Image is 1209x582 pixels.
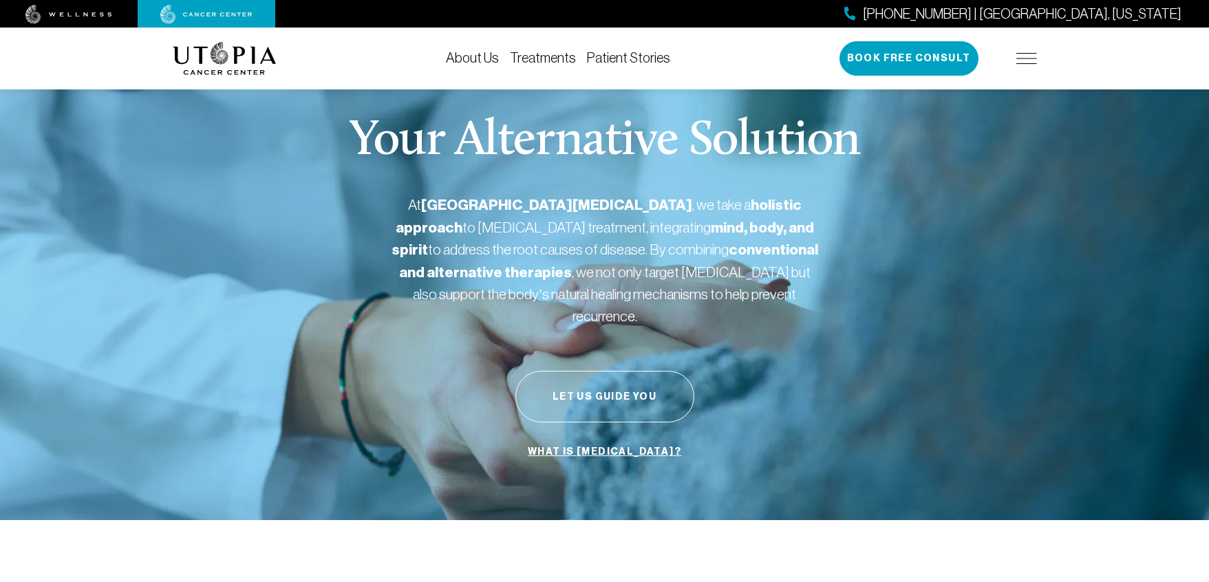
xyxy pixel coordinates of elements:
p: Your Alternative Solution [349,117,860,166]
p: At , we take a to [MEDICAL_DATA] treatment, integrating to address the root causes of disease. By... [392,194,818,327]
a: Treatments [510,50,576,65]
strong: conventional and alternative therapies [399,241,818,281]
a: [PHONE_NUMBER] | [GEOGRAPHIC_DATA], [US_STATE] [844,4,1181,24]
strong: holistic approach [396,196,802,237]
strong: [GEOGRAPHIC_DATA][MEDICAL_DATA] [421,196,692,214]
a: Patient Stories [587,50,670,65]
button: Let Us Guide You [515,371,694,422]
a: What is [MEDICAL_DATA]? [524,439,685,465]
span: [PHONE_NUMBER] | [GEOGRAPHIC_DATA], [US_STATE] [863,4,1181,24]
a: About Us [446,50,499,65]
img: cancer center [160,5,253,24]
img: icon-hamburger [1016,53,1037,64]
button: Book Free Consult [839,41,978,76]
img: wellness [25,5,112,24]
img: logo [173,42,277,75]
